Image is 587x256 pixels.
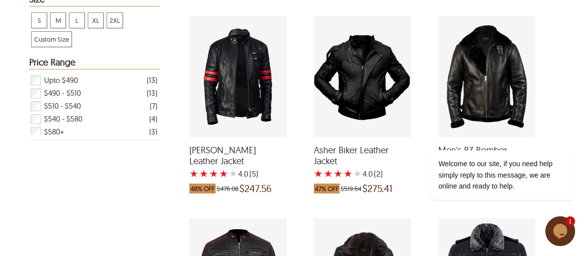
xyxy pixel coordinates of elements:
div: Filter $540 - $580 Men Black Leather Jackets [30,113,157,126]
span: $490 - $510 [44,87,81,100]
label: 2 rating [199,169,208,179]
label: 1 rating [314,169,323,179]
span: 2XL [107,13,122,28]
div: View L Men Black Leather Jackets [69,12,85,28]
div: View XL Men Black Leather Jackets [88,12,104,28]
label: 4.0 [238,169,248,179]
div: View 2XL Men Black Leather Jackets [107,12,123,28]
div: View M Men Black Leather Jackets [50,12,66,28]
div: View S Men Black Leather Jackets [31,12,47,28]
span: $519.64 [341,184,361,193]
div: Filter $510 - $540 Men Black Leather Jackets [30,100,157,113]
span: Custom Size [32,32,71,47]
span: XL [88,13,103,28]
label: 4.0 [362,169,373,179]
span: L [69,13,84,28]
span: M [51,13,65,28]
div: Heading Filter Men Black Leather Jackets by Price Range [29,58,160,69]
iframe: chat widget [545,216,577,246]
div: Filter $490 - $510 Men Black Leather Jackets [30,87,157,100]
span: $275.41 [362,184,392,193]
label: 3 rating [209,169,218,179]
span: 48% OFF [189,184,216,193]
label: 3 rating [334,169,343,179]
span: $540 - $580 [44,113,82,126]
span: 47% OFF [314,184,340,193]
a: Jasper Biker Leather Jacket with a 4 Star Rating 5 Product Review which was at a price of $476.08... [189,131,287,198]
span: Upto $490 [44,74,78,87]
label: 2 rating [324,169,333,179]
label: 4 rating [219,169,228,179]
div: ( 13 ) [147,74,157,86]
div: View Custom Size Men Black Leather Jackets [31,31,72,47]
iframe: chat widget [399,61,577,211]
label: 5 rating [353,169,361,179]
div: Filter $580+ Men Black Leather Jackets [30,126,157,138]
div: Filter Upto $490 Men Black Leather Jackets [30,74,157,87]
span: $476.08 [217,184,238,193]
label: 4 rating [344,169,352,179]
a: Asher Biker Leather Jacket with a 4 Star Rating 2 Product Review which was at a price of $519.64,... [314,131,411,198]
span: Asher Biker Leather Jacket [314,145,411,166]
label: 1 rating [189,169,198,179]
span: ) [374,169,383,179]
div: ( 7 ) [150,100,157,112]
span: (5 [249,169,256,179]
span: $580+ [44,126,64,138]
span: (2 [374,169,380,179]
span: $510 - $540 [44,100,81,113]
div: ( 13 ) [147,87,157,99]
span: $247.56 [239,184,272,193]
span: Jasper Biker Leather Jacket [189,145,287,166]
label: 5 rating [229,169,237,179]
div: ( 3 ) [149,126,157,138]
span: ) [249,169,258,179]
span: S [32,13,47,28]
div: ( 4 ) [149,113,157,125]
